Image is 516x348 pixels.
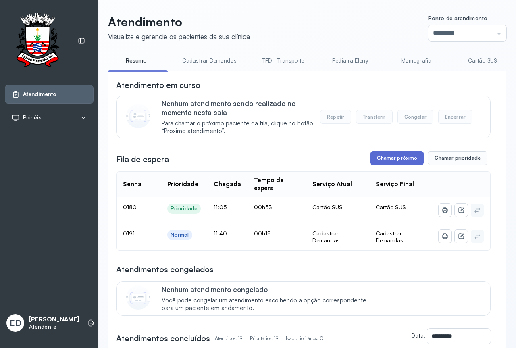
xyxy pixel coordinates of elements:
a: Cadastrar Demandas [174,54,245,67]
img: Imagem de CalloutCard [126,285,150,310]
div: Cartão SUS [312,204,362,211]
img: Logotipo do estabelecimento [8,13,67,69]
span: 11:40 [214,230,227,237]
p: Nenhum atendimento sendo realizado no momento nesta sala [162,99,320,117]
div: Prioridade [171,205,198,212]
p: Não prioritários: 0 [286,333,323,344]
div: Visualize e gerencie os pacientes da sua clínica [108,32,250,41]
span: Atendimento [23,91,56,98]
button: Chamar prioridade [428,151,487,165]
h3: Atendimento em curso [116,79,200,91]
button: Congelar [397,110,433,124]
span: Painéis [23,114,42,121]
p: [PERSON_NAME] [29,316,79,323]
button: Encerrar [438,110,472,124]
span: 00h53 [254,204,272,210]
a: Atendimento [12,90,87,98]
div: Chegada [214,181,241,188]
p: Atendimento [108,15,250,29]
a: Pediatra Eleny [322,54,378,67]
div: Normal [171,231,189,238]
h3: Atendimentos concluídos [116,333,210,344]
span: Ponto de atendimento [428,15,487,21]
p: Atendidos: 19 [215,333,250,344]
span: Cadastrar Demandas [376,230,403,244]
label: Data: [411,332,425,339]
div: Serviço Atual [312,181,352,188]
span: 11:05 [214,204,227,210]
span: | [281,335,283,341]
a: Cartão SUS [454,54,510,67]
h3: Atendimentos congelados [116,264,214,275]
p: Prioritários: 19 [250,333,286,344]
a: TFD - Transporte [254,54,312,67]
div: Cadastrar Demandas [312,230,362,244]
span: Você pode congelar um atendimento escolhendo a opção correspondente para um paciente em andamento. [162,297,375,312]
img: Imagem de CalloutCard [126,104,150,128]
span: Cartão SUS [376,204,406,210]
div: Senha [123,181,141,188]
span: 0191 [123,230,135,237]
span: | [246,335,247,341]
span: Para chamar o próximo paciente da fila, clique no botão “Próximo atendimento”. [162,120,320,135]
p: Nenhum atendimento congelado [162,285,375,294]
span: 0180 [123,204,137,210]
div: Serviço Final [376,181,414,188]
div: Prioridade [167,181,198,188]
a: Mamografia [388,54,444,67]
button: Chamar próximo [370,151,424,165]
h3: Fila de espera [116,154,169,165]
span: 00h18 [254,230,271,237]
a: Resumo [108,54,164,67]
button: Repetir [320,110,351,124]
p: Atendente [29,323,79,330]
button: Transferir [356,110,393,124]
div: Tempo de espera [254,177,300,192]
